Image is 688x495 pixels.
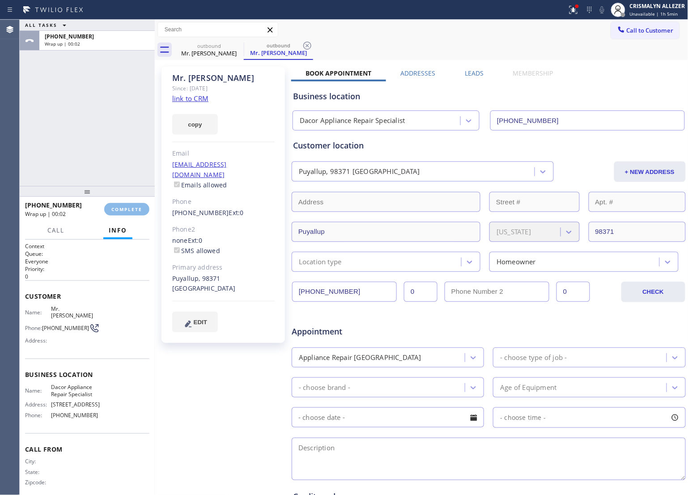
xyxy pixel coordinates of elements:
[292,407,484,427] input: - choose date -
[25,445,149,453] span: Call From
[104,203,149,216] button: COMPLETE
[172,236,275,256] div: none
[299,382,350,393] div: - choose brand -
[47,226,64,234] span: Call
[172,148,275,159] div: Email
[611,22,680,39] button: Call to Customer
[109,226,127,234] span: Info
[25,458,51,465] span: City:
[500,413,546,422] span: - choose time -
[172,94,208,103] a: link to CRM
[589,222,686,242] input: ZIP
[299,352,421,363] div: Appliance Repair [GEOGRAPHIC_DATA]
[172,262,275,273] div: Primary address
[51,401,100,408] span: [STREET_ADDRESS]
[292,282,397,302] input: Phone Number
[306,69,372,77] label: Book Appointment
[25,210,66,218] span: Wrap up | 00:02
[172,208,229,217] a: [PHONE_NUMBER]
[596,4,608,16] button: Mute
[630,11,678,17] span: Unavailable | 1h 5min
[20,20,75,30] button: ALL TASKS
[25,309,51,316] span: Name:
[292,222,480,242] input: City
[292,192,480,212] input: Address
[245,42,312,49] div: outbound
[172,224,275,235] div: Phone2
[404,282,437,302] input: Ext.
[293,90,684,102] div: Business location
[45,41,80,47] span: Wrap up | 00:02
[245,40,312,59] div: Mr. Glen
[175,40,243,60] div: Mr. Glen
[174,182,180,187] input: Emails allowed
[245,49,312,57] div: Mr. [PERSON_NAME]
[175,49,243,57] div: Mr. [PERSON_NAME]
[25,22,57,28] span: ALL TASKS
[172,73,275,83] div: Mr. [PERSON_NAME]
[293,140,684,152] div: Customer location
[25,401,51,408] span: Address:
[25,337,51,344] span: Address:
[229,208,244,217] span: Ext: 0
[500,382,556,393] div: Age of Equipment
[299,257,342,267] div: Location type
[589,192,686,212] input: Apt. #
[25,469,51,476] span: State:
[25,387,51,394] span: Name:
[292,326,422,338] span: Appointment
[500,352,567,363] div: - choose type of job -
[489,192,579,212] input: Street #
[25,250,149,258] h2: Queue:
[175,42,243,49] div: outbound
[42,325,89,331] span: [PHONE_NUMBER]
[103,222,132,239] button: Info
[513,69,553,77] label: Membership
[172,246,220,255] label: SMS allowed
[174,247,180,253] input: SMS allowed
[445,282,549,302] input: Phone Number 2
[465,69,484,77] label: Leads
[25,201,82,209] span: [PHONE_NUMBER]
[556,282,590,302] input: Ext. 2
[172,274,275,294] div: Puyallup, 98371 [GEOGRAPHIC_DATA]
[614,161,686,182] button: + NEW ADDRESS
[300,116,405,126] div: Dacor Appliance Repair Specialist
[627,26,674,34] span: Call to Customer
[497,257,536,267] div: Homeowner
[630,2,685,10] div: CRISMALYN ALLEZER
[25,265,149,273] h2: Priority:
[25,479,51,486] span: Zipcode:
[45,33,94,40] span: [PHONE_NUMBER]
[42,222,70,239] button: Call
[51,412,100,419] span: [PHONE_NUMBER]
[490,110,684,131] input: Phone Number
[194,319,207,326] span: EDIT
[111,206,142,212] span: COMPLETE
[25,273,149,280] p: 0
[51,305,100,319] span: Mr. [PERSON_NAME]
[172,181,227,189] label: Emails allowed
[172,197,275,207] div: Phone
[25,242,149,250] h1: Context
[25,412,51,419] span: Phone:
[188,236,203,245] span: Ext: 0
[172,114,218,135] button: copy
[401,69,436,77] label: Addresses
[25,325,42,331] span: Phone:
[172,83,275,93] div: Since: [DATE]
[51,384,100,398] span: Dacor Appliance Repair Specialist
[158,22,278,37] input: Search
[299,167,420,177] div: Puyallup, 98371 [GEOGRAPHIC_DATA]
[172,160,227,179] a: [EMAIL_ADDRESS][DOMAIN_NAME]
[25,370,149,379] span: Business location
[25,292,149,300] span: Customer
[621,282,685,302] button: CHECK
[172,312,218,332] button: EDIT
[25,258,149,265] p: Everyone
